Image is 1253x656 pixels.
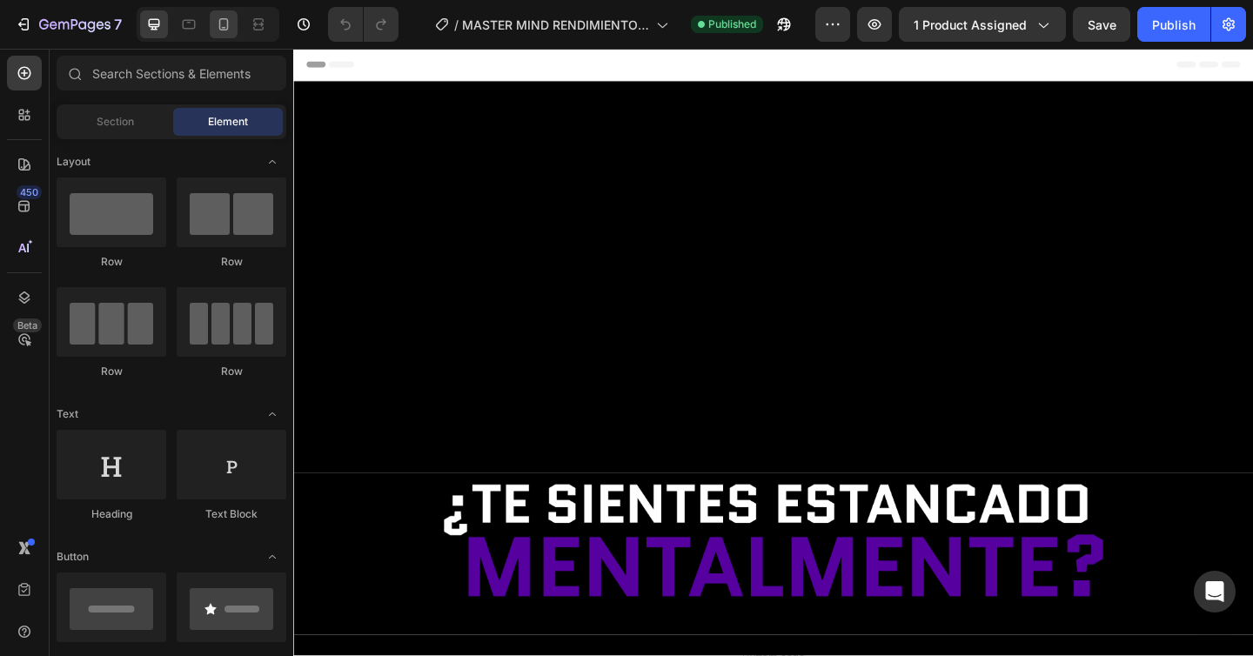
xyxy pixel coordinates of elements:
span: Button [57,549,89,565]
div: Open Intercom Messenger [1194,571,1236,612]
iframe: Design area [293,49,1253,656]
div: Undo/Redo [328,7,399,42]
span: Toggle open [258,148,286,176]
span: Text [57,406,78,422]
div: Row [57,254,166,270]
input: Search Sections & Elements [57,56,286,90]
span: Toggle open [258,543,286,571]
div: Publish [1152,16,1196,34]
div: Text Block [177,506,286,522]
div: Row [177,364,286,379]
button: Publish [1137,7,1210,42]
button: 1 product assigned [899,7,1066,42]
div: Beta [13,318,42,332]
div: 450 [17,185,42,199]
span: Layout [57,154,90,170]
span: 1 product assigned [914,16,1027,34]
span: / [454,16,459,34]
span: Toggle open [258,400,286,428]
span: Section [97,114,134,130]
div: Row [177,254,286,270]
button: 7 [7,7,130,42]
span: Element [208,114,248,130]
p: 7 [114,14,122,35]
button: Save [1073,7,1130,42]
div: Heading [57,506,166,522]
span: MASTER MIND RENDIMIENTO MENTAL - NEW [462,16,649,34]
span: Save [1088,17,1116,32]
div: Row [57,364,166,379]
span: Published [708,17,756,32]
